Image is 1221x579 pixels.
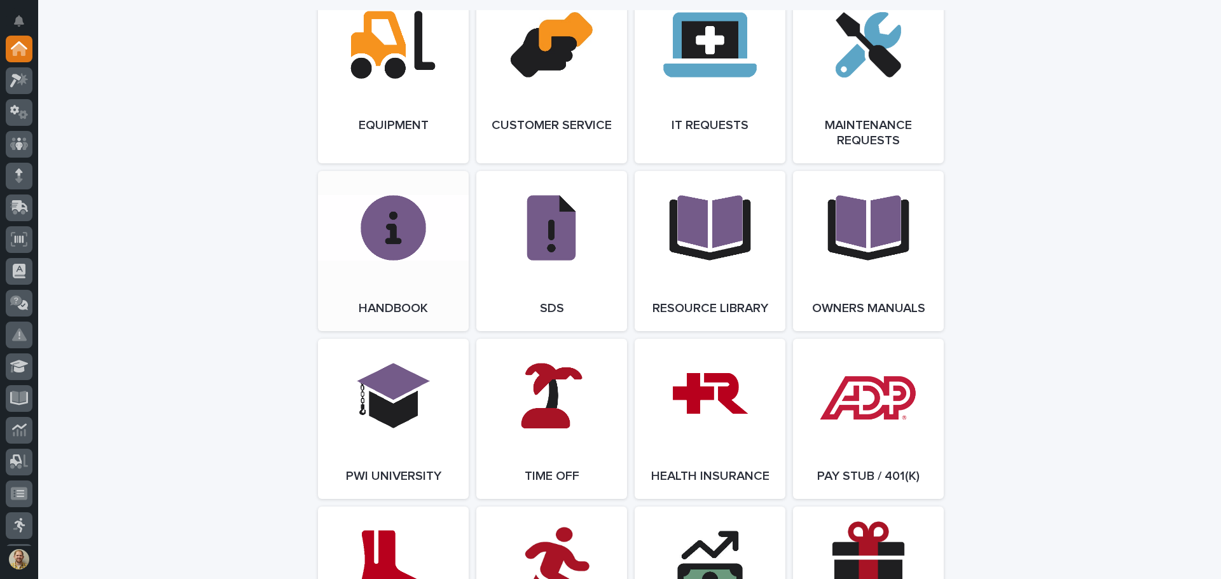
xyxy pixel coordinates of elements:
[6,546,32,573] button: users-avatar
[318,171,469,331] a: Handbook
[635,171,785,331] a: Resource Library
[635,339,785,499] a: Health Insurance
[318,339,469,499] a: PWI University
[793,339,944,499] a: Pay Stub / 401(k)
[793,171,944,331] a: Owners Manuals
[476,171,627,331] a: SDS
[16,15,32,36] div: Notifications
[476,339,627,499] a: Time Off
[6,8,32,34] button: Notifications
